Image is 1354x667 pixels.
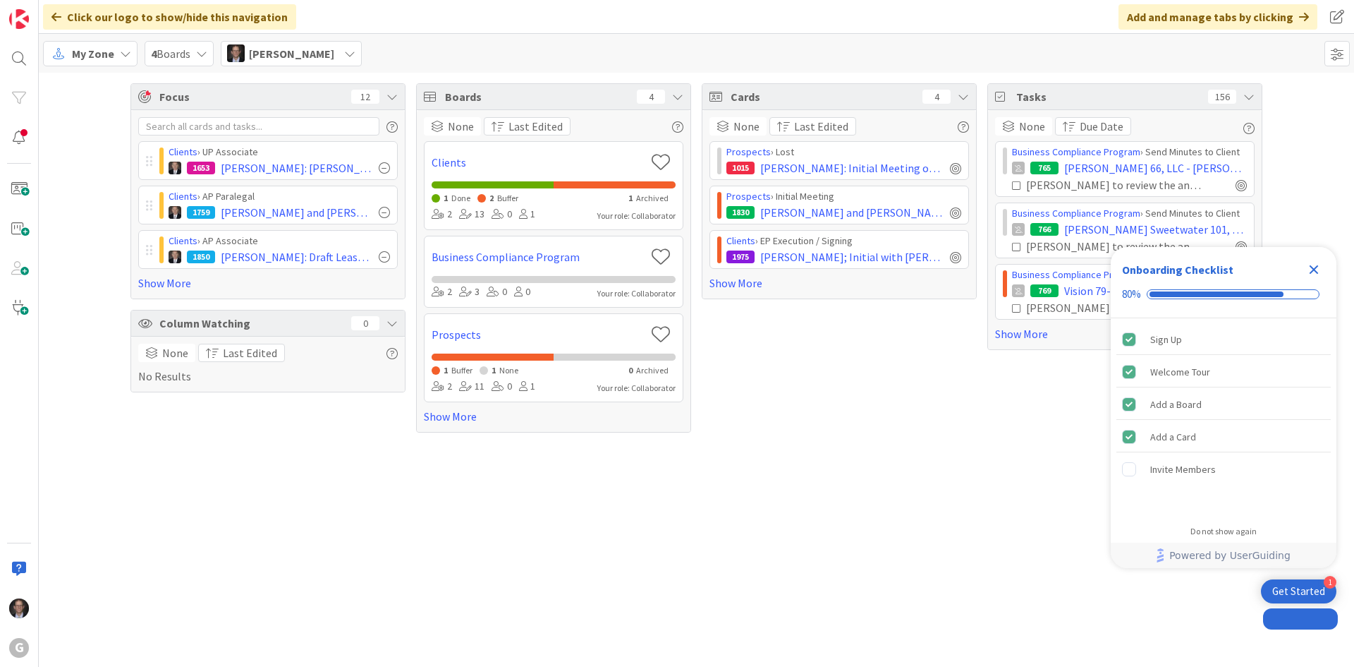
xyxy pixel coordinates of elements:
[1122,288,1325,301] div: Checklist progress: 80%
[1012,145,1247,160] div: › Send Minutes to Client
[726,145,771,158] a: Prospects
[487,284,507,300] div: 0
[1118,4,1317,30] div: Add and manage tabs by clicking
[138,344,398,385] div: No Results
[432,154,645,171] a: Clients
[1012,268,1140,281] a: Business Compliance Program
[1118,543,1329,568] a: Powered by UserGuiding
[169,190,197,203] a: Clients
[726,251,755,263] div: 1975
[726,162,755,174] div: 1015
[1272,584,1325,599] div: Get Started
[198,344,285,362] button: Last Edited
[492,365,496,375] span: 1
[9,599,29,618] img: JT
[1026,299,1204,316] div: [PERSON_NAME] to review the annual minutes
[223,344,277,361] span: Last Edited
[162,344,188,361] span: None
[760,248,944,265] span: [PERSON_NAME]; Initial with [PERSON_NAME] on 6/10; Design Meeting 6/10; Draft Review: 6/23; Signi...
[597,382,676,395] div: Your role: Collaborator
[444,193,448,203] span: 1
[432,379,452,395] div: 2
[922,90,951,104] div: 4
[169,145,197,158] a: Clients
[499,365,518,375] span: None
[227,44,245,62] img: JT
[514,284,530,300] div: 0
[1080,118,1123,135] span: Due Date
[1012,268,1247,282] div: › Attorney Review of Annual Minutes
[492,207,512,222] div: 0
[1116,324,1331,355] div: Sign Up is complete.
[1190,526,1257,537] div: Do not show again
[628,193,633,203] span: 1
[169,206,181,219] img: BG
[794,118,848,135] span: Last Edited
[159,315,344,332] span: Column Watching
[1055,117,1131,136] button: Due Date
[72,45,114,62] span: My Zone
[138,117,379,136] input: Search all cards and tasks...
[1122,288,1141,301] div: 80%
[1150,331,1182,348] div: Sign Up
[637,90,665,104] div: 4
[448,118,474,135] span: None
[451,193,470,203] span: Done
[187,162,215,174] div: 1653
[221,204,373,221] span: [PERSON_NAME] and [PERSON_NAME]: Initial Meeting on 3/3 w/ [PERSON_NAME]: Teams w/ [PERSON_NAME] ...
[709,275,969,292] a: Show More
[187,251,215,263] div: 1850
[1012,207,1140,220] a: Business Compliance Program
[1150,396,1202,413] div: Add a Board
[726,145,961,160] div: › Lost
[151,45,190,62] span: Boards
[1116,389,1331,420] div: Add a Board is complete.
[1116,454,1331,485] div: Invite Members is incomplete.
[484,117,571,136] button: Last Edited
[169,189,390,204] div: › AP Paralegal
[221,160,373,176] span: [PERSON_NAME]: [PERSON_NAME] Overview and Spreadsheet Update
[1111,543,1336,568] div: Footer
[731,88,915,105] span: Cards
[519,379,535,395] div: 1
[1208,90,1236,104] div: 156
[169,234,197,247] a: Clients
[636,365,669,375] span: Archived
[151,47,157,61] b: 4
[445,88,630,105] span: Boards
[221,248,373,265] span: [PERSON_NAME]: Draft Leases [PERSON_NAME]
[432,248,645,265] a: Business Compliance Program
[187,206,215,219] div: 1759
[169,251,181,263] img: BG
[1016,88,1201,105] span: Tasks
[508,118,563,135] span: Last Edited
[492,379,512,395] div: 0
[1012,145,1140,158] a: Business Compliance Program
[1150,461,1216,478] div: Invite Members
[995,325,1255,342] a: Show More
[444,365,448,375] span: 1
[451,365,472,375] span: Buffer
[1122,261,1233,278] div: Onboarding Checklist
[432,326,645,343] a: Prospects
[1150,428,1196,445] div: Add a Card
[1026,238,1204,255] div: [PERSON_NAME] to review the annual minutes
[169,162,181,174] img: BG
[1026,176,1204,193] div: [PERSON_NAME] to review the annual minutes
[1030,162,1059,174] div: 765
[726,190,771,203] a: Prospects
[597,287,676,300] div: Your role: Collaborator
[760,204,944,221] span: [PERSON_NAME] and [PERSON_NAME]: Initial Meeting on 5/9 with [PERSON_NAME]
[1111,318,1336,517] div: Checklist items
[1303,258,1325,281] div: Close Checklist
[636,193,669,203] span: Archived
[1012,206,1247,221] div: › Send Minutes to Client
[628,365,633,375] span: 0
[489,193,494,203] span: 2
[726,206,755,219] div: 1830
[249,45,334,62] span: [PERSON_NAME]
[169,234,390,248] div: › AP Associate
[169,145,390,160] div: › UP Associate
[1064,160,1247,176] span: [PERSON_NAME] 66, LLC - [PERSON_NAME]
[432,207,452,222] div: 2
